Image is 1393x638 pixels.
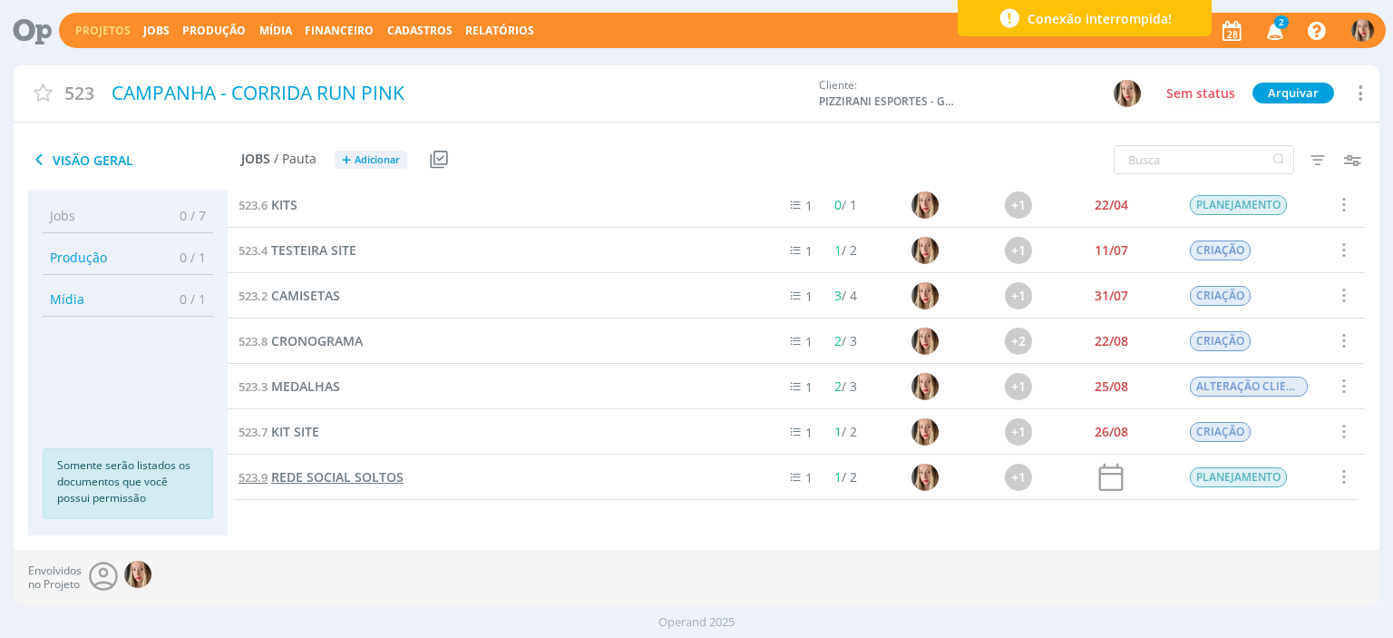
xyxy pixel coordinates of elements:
[239,197,268,213] span: 523.6
[274,152,317,167] span: / Pauta
[241,152,270,167] span: Jobs
[271,287,340,304] span: CAMISETAS
[1166,84,1235,102] span: Sem status
[1350,15,1375,46] button: T
[271,196,297,213] span: KITS
[239,286,340,306] a: 523.2CAMISETAS
[805,424,813,441] span: 1
[1162,83,1240,104] button: Sem status
[239,424,268,440] span: 523.7
[912,418,940,446] img: T
[1095,426,1128,438] div: 26/08
[1006,373,1033,400] div: +1
[465,23,534,38] a: Relatórios
[28,564,82,591] span: Envolvidos no Projeto
[805,197,813,214] span: 1
[834,287,857,304] span: / 4
[143,23,170,38] a: Jobs
[342,151,351,170] span: +
[912,237,940,264] img: T
[271,423,319,440] span: KIT SITE
[805,378,813,396] span: 1
[1095,335,1128,348] div: 22/08
[1006,237,1033,264] div: +1
[834,196,842,213] span: 0
[166,290,206,309] span: 0 / 1
[259,23,292,38] a: Mídia
[239,195,297,215] a: 523.6KITS
[834,423,842,440] span: 1
[271,241,356,259] span: TESTEIRA SITE
[1095,290,1128,302] div: 31/07
[1191,422,1252,442] span: CRIAÇÃO
[819,93,955,110] span: PIZZIRANI ESPORTES - G2P EVENTOS LTDA
[1028,9,1172,28] span: Conexão interrompida!
[1114,80,1141,107] img: T
[239,240,356,260] a: 523.4TESTEIRA SITE
[138,24,175,38] button: Jobs
[1191,467,1288,487] span: PLANEJAMENTO
[239,469,268,486] span: 523.9
[166,248,206,267] span: 0 / 1
[912,191,940,219] img: T
[254,24,297,38] button: Mídia
[834,332,842,349] span: 2
[834,287,842,304] span: 3
[271,332,363,349] span: CRONOGRAMA
[460,24,540,38] button: Relatórios
[1113,79,1142,108] button: T
[299,24,379,38] button: Financeiro
[239,377,340,397] a: 523.3MEDALHAS
[912,282,940,309] img: T
[75,23,131,38] a: Projetos
[1095,380,1128,393] div: 25/08
[50,206,75,225] span: Jobs
[271,378,340,395] span: MEDALHAS
[1191,286,1252,306] span: CRIAÇÃO
[124,561,151,588] img: T
[177,24,251,38] button: Produção
[834,378,857,395] span: / 3
[834,196,857,213] span: / 1
[387,23,453,38] span: Cadastros
[239,378,268,395] span: 523.3
[805,288,813,305] span: 1
[1006,418,1033,446] div: +1
[64,80,94,106] span: 523
[239,331,363,351] a: 523.8CRONOGRAMA
[1191,195,1288,215] span: PLANEJAMENTO
[834,241,857,259] span: / 2
[834,468,842,486] span: 1
[239,467,404,487] a: 523.9REDE SOCIAL SOLTOS
[834,423,857,440] span: / 2
[1095,244,1128,257] div: 11/07
[239,333,268,349] span: 523.8
[1191,240,1252,260] span: CRIAÇÃO
[305,23,374,38] a: Financeiro
[1006,464,1033,491] div: +1
[70,24,136,38] button: Projetos
[1095,199,1128,211] div: 22/04
[805,242,813,260] span: 1
[50,248,107,267] span: Produção
[1114,145,1294,174] input: Busca
[57,457,199,506] p: Somente serão listados os documentos que você possui permissão
[355,154,400,166] span: Adicionar
[105,73,811,114] div: CAMPANHA - CORRIDA RUN PINK
[912,464,940,491] img: T
[1252,83,1334,103] button: Arquivar
[1191,377,1309,397] span: ALTERAÇÃO CLIENTE
[819,77,1142,110] div: Cliente:
[382,24,458,38] button: Cadastros
[1191,331,1252,351] span: CRIAÇÃO
[834,332,857,349] span: / 3
[1274,15,1289,29] span: 2
[28,149,241,171] span: Visão Geral
[1351,19,1374,42] img: T
[182,23,246,38] a: Produção
[834,468,857,486] span: / 2
[912,373,940,400] img: T
[1006,191,1033,219] div: +1
[50,290,84,309] span: Mídia
[834,378,842,395] span: 2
